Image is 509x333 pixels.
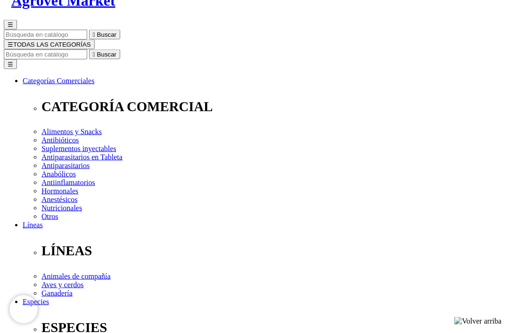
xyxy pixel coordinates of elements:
a: Anabólicos [41,170,76,178]
button:  Buscar [89,30,120,40]
span: Buscar [97,31,116,38]
button: ☰ [4,20,17,30]
a: Otros [41,212,58,220]
input: Buscar [4,49,87,59]
a: Antiinflamatorios [41,179,95,187]
a: Alimentos y Snacks [41,128,102,136]
a: Nutricionales [41,204,82,212]
a: Líneas [23,221,43,229]
a: Animales de compañía [41,272,111,280]
button: ☰TODAS LAS CATEGORÍAS [4,40,95,49]
span: ☰ [8,21,13,28]
input: Buscar [4,30,87,40]
p: LÍNEAS [41,243,505,259]
a: Antiparasitarios en Tableta [41,153,123,161]
a: Categorías Comerciales [23,77,94,85]
a: Antibióticos [41,136,79,144]
a: Antiparasitarios [41,162,90,170]
i:  [93,51,95,58]
p: CATEGORÍA COMERCIAL [41,99,505,114]
a: Ganadería [41,289,73,297]
a: Especies [23,298,49,306]
img: Volver arriba [454,317,501,325]
iframe: Brevo live chat [9,295,38,324]
button:  Buscar [89,49,120,59]
button: ☰ [4,59,17,69]
span: ☰ [8,41,13,48]
i:  [93,31,95,38]
a: Hormonales [41,187,78,195]
a: Aves y cerdos [41,281,83,289]
span: Buscar [97,51,116,58]
a: Anestésicos [41,195,77,203]
a: Suplementos inyectables [41,145,116,153]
